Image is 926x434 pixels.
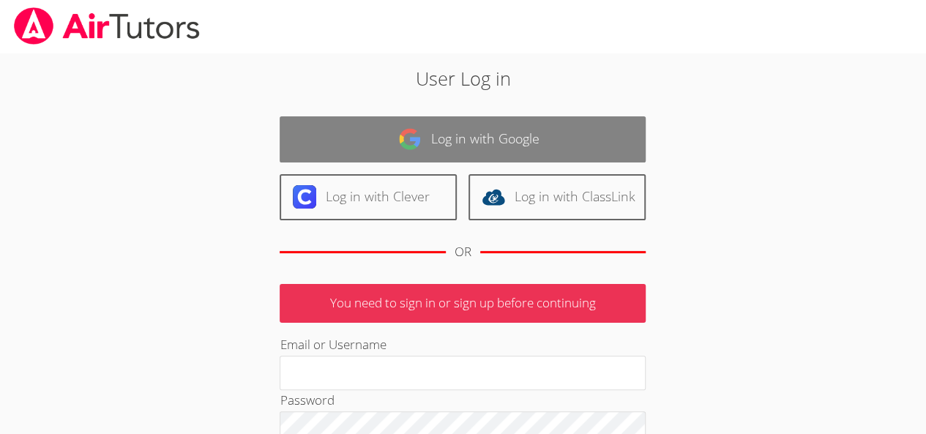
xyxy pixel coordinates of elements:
[280,174,457,220] a: Log in with Clever
[468,174,646,220] a: Log in with ClassLink
[12,7,201,45] img: airtutors_banner-c4298cdbf04f3fff15de1276eac7730deb9818008684d7c2e4769d2f7ddbe033.png
[293,185,316,209] img: clever-logo-6eab21bc6e7a338710f1a6ff85c0baf02591cd810cc4098c63d3a4b26e2feb20.svg
[280,392,334,408] label: Password
[455,242,471,263] div: OR
[280,336,386,353] label: Email or Username
[280,284,646,323] p: You need to sign in or sign up before continuing
[398,127,422,151] img: google-logo-50288ca7cdecda66e5e0955fdab243c47b7ad437acaf1139b6f446037453330a.svg
[280,116,646,162] a: Log in with Google
[213,64,713,92] h2: User Log in
[482,185,505,209] img: classlink-logo-d6bb404cc1216ec64c9a2012d9dc4662098be43eaf13dc465df04b49fa7ab582.svg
